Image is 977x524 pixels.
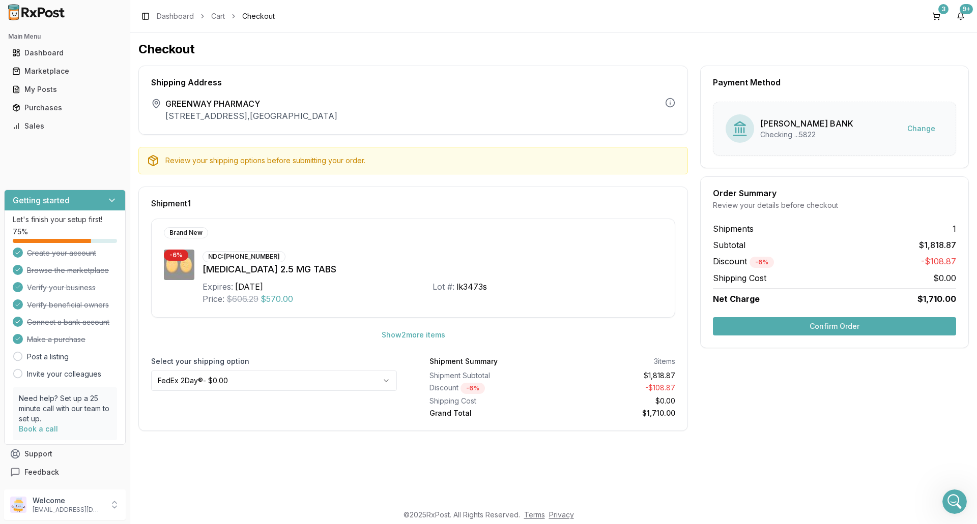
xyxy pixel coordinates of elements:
a: Sales [8,117,122,135]
div: [MEDICAL_DATA] is in the order with the mounjaros. Ill try to find another 7.5mg sorry lol [16,292,159,322]
span: -$108.87 [921,255,956,268]
button: Home [159,4,179,23]
button: My Posts [4,81,126,98]
div: Order Summary [713,189,956,197]
div: Payment Method [713,78,956,86]
textarea: Message… [9,312,195,329]
div: [MEDICAL_DATA] is in the order with the mounjaros. Ill try to find another 7.5mg sorry lol [8,286,167,328]
div: [DATE] [235,281,263,293]
a: My Posts [8,80,122,99]
div: JEFFREY says… [8,236,195,286]
div: Price: [203,293,224,305]
span: 1 [953,223,956,235]
button: 9+ [953,8,969,24]
span: Discount [713,256,774,266]
div: 3 items [654,356,675,366]
span: Shipping Cost [713,272,766,284]
div: Shipping Address [151,78,675,86]
button: Sales [4,118,126,134]
button: 3 [928,8,944,24]
button: Send a message… [175,329,191,345]
span: $1,818.87 [919,239,956,251]
span: Connect a bank account [27,317,109,327]
button: Support [4,445,126,463]
div: Grand Total [429,408,549,418]
a: Cart [211,11,225,21]
button: Emoji picker [16,333,24,341]
div: Manuel says… [8,286,195,336]
button: Dashboard [4,45,126,61]
img: RxPost Logo [4,4,69,20]
button: Marketplace [4,63,126,79]
span: 75 % [13,227,28,237]
span: Create your account [27,248,96,258]
div: - $108.87 [557,383,676,394]
button: go back [7,4,26,23]
span: Make a purchase [27,334,85,345]
div: Brand New [164,227,208,238]
h1: Checkout [138,41,969,57]
div: need one more Mounjaro7.5mg/0.5ml [44,112,195,135]
div: Close [179,4,197,22]
div: JEFFREY says… [8,203,195,236]
div: Purchases [12,103,118,113]
span: GREENWAY PHARMACY [165,98,337,110]
img: Profile image for Manuel [29,6,45,22]
a: Dashboard [157,11,194,21]
p: Active 30m ago [49,13,101,23]
div: Shipment Subtotal [429,371,549,381]
div: Manuel says… [8,143,195,203]
nav: breadcrumb [157,11,275,21]
p: Let's finish your setup first! [13,214,117,225]
button: Purchases [4,100,126,116]
div: Checking ...5822 [760,130,853,140]
div: 3 [938,4,949,14]
div: and yes, [PERSON_NAME] doesnt always knoe what were are looking for as we are running scripts lol [45,242,187,272]
div: They might not have another but let me ask. I know you needed 3 at first but i got the message fo... [8,143,167,195]
div: and yes, [PERSON_NAME] doesnt always knoe what were are looking for as we are running scripts lol [37,236,195,278]
div: JEFFREY says… [8,112,195,143]
a: Privacy [549,510,574,519]
div: - 6 % [461,383,485,394]
p: [EMAIL_ADDRESS][DOMAIN_NAME] [33,506,103,514]
div: Expires: [203,281,233,293]
span: Checkout [242,11,275,21]
h1: [PERSON_NAME] [49,5,116,13]
span: Verify beneficial owners [27,300,109,310]
span: $570.00 [261,293,293,305]
a: Invite your colleagues [27,369,101,379]
div: lk3473s [456,281,487,293]
div: Discount [429,383,549,394]
span: Shipments [713,223,754,235]
a: Dashboard [8,44,122,62]
button: Feedback [4,463,126,481]
div: - 6 % [164,250,188,261]
p: Welcome [33,496,103,506]
div: Review your details before checkout [713,200,956,210]
iframe: Intercom live chat [942,489,967,514]
div: $1,710.00 [557,408,676,418]
img: Eliquis 2.5 MG TABS [164,250,194,280]
div: Everything i was able to find is in your cart please review [16,78,159,98]
a: [EMAIL_ADDRESS][DOMAIN_NAME] [51,48,176,56]
a: Terms [524,510,545,519]
div: - 6 % [750,257,774,268]
div: Marketplace [12,66,118,76]
p: [STREET_ADDRESS] , [GEOGRAPHIC_DATA] [165,110,337,122]
span: $606.29 [226,293,258,305]
p: Need help? Set up a 25 minute call with our team to set up. [19,393,111,424]
a: Book a call [19,424,58,433]
div: They might not have another but let me ask. I know you needed 3 at first but i got the message fo... [16,149,159,189]
div: Everything i was able to find is in your cart please review [8,72,167,104]
span: Verify your business [27,283,96,293]
a: Purchases [8,99,122,117]
h3: Getting started [13,194,70,206]
div: [MEDICAL_DATA] 2.5 MG TABS [203,262,663,276]
a: Post a listing [27,352,69,362]
button: Upload attachment [48,333,56,341]
button: Change [899,119,943,138]
div: Review your shipping options before submitting your order. [165,156,679,166]
div: NDC: [PHONE_NUMBER] [203,251,285,262]
div: $0.00 [557,396,676,406]
div: Manuel says… [8,72,195,112]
